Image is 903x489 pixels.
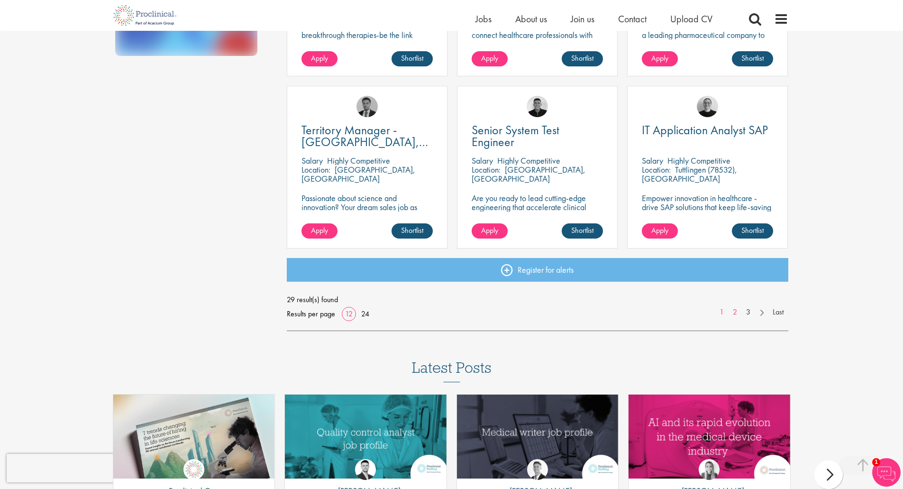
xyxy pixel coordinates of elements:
[667,155,730,166] p: Highly Competitive
[301,223,337,239] a: Apply
[497,155,560,166] p: Highly Competitive
[715,307,729,318] a: 1
[472,124,603,148] a: Senior System Test Engineer
[527,459,548,480] img: George Watson
[113,395,275,479] a: Link to a post
[301,51,337,66] a: Apply
[642,194,773,221] p: Empower innovation in healthcare - drive SAP solutions that keep life-saving technology running s...
[642,124,773,136] a: IT Application Analyst SAP
[472,223,508,239] a: Apply
[472,194,603,221] p: Are you ready to lead cutting-edge engineering that accelerate clinical breakthroughs in biotech?
[618,13,647,25] a: Contact
[651,53,668,63] span: Apply
[562,51,603,66] a: Shortlist
[699,459,720,480] img: Hannah Burke
[732,51,773,66] a: Shortlist
[472,164,585,184] p: [GEOGRAPHIC_DATA], [GEOGRAPHIC_DATA]
[642,164,671,175] span: Location:
[392,51,433,66] a: Shortlist
[872,458,901,487] img: Chatbot
[515,13,547,25] a: About us
[472,164,501,175] span: Location:
[670,13,712,25] a: Upload CV
[392,223,433,239] a: Shortlist
[285,395,447,479] img: quality control analyst job profile
[527,96,548,117] img: Christian Andersen
[475,13,492,25] a: Jobs
[358,309,373,319] a: 24
[457,395,619,479] a: Link to a post
[355,459,376,480] img: Joshua Godden
[285,395,447,479] a: Link to a post
[697,96,718,117] img: Emma Pretorious
[472,122,559,150] span: Senior System Test Engineer
[342,309,356,319] a: 12
[481,53,498,63] span: Apply
[629,395,790,479] img: AI and Its Impact on the Medical Device Industry | Proclinical
[327,155,390,166] p: Highly Competitive
[732,223,773,239] a: Shortlist
[301,155,323,166] span: Salary
[629,395,790,479] a: Link to a post
[287,293,788,307] span: 29 result(s) found
[457,395,619,479] img: Medical writer job profile
[301,122,428,162] span: Territory Manager - [GEOGRAPHIC_DATA], [GEOGRAPHIC_DATA]
[301,164,330,175] span: Location:
[472,155,493,166] span: Salary
[642,51,678,66] a: Apply
[728,307,742,318] a: 2
[642,155,663,166] span: Salary
[301,194,433,221] p: Passionate about science and innovation? Your dream sales job as Territory Manager awaits!
[183,459,204,480] img: Proclinical Group
[814,461,843,489] div: next
[562,223,603,239] a: Shortlist
[642,122,768,138] span: IT Application Analyst SAP
[287,307,335,321] span: Results per page
[113,395,275,486] img: Proclinical: Life sciences hiring trends report 2025
[768,307,788,318] a: Last
[872,458,880,466] span: 1
[741,307,755,318] a: 3
[571,13,594,25] a: Join us
[311,225,328,235] span: Apply
[472,51,508,66] a: Apply
[481,225,498,235] span: Apply
[287,258,788,282] a: Register for alerts
[311,53,328,63] span: Apply
[642,164,737,184] p: Tuttlingen (78532), [GEOGRAPHIC_DATA]
[301,124,433,148] a: Territory Manager - [GEOGRAPHIC_DATA], [GEOGRAPHIC_DATA]
[7,454,128,482] iframe: reCAPTCHA
[642,223,678,239] a: Apply
[412,360,492,382] h3: Latest Posts
[651,225,668,235] span: Apply
[301,164,415,184] p: [GEOGRAPHIC_DATA], [GEOGRAPHIC_DATA]
[356,96,378,117] img: Carl Gbolade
